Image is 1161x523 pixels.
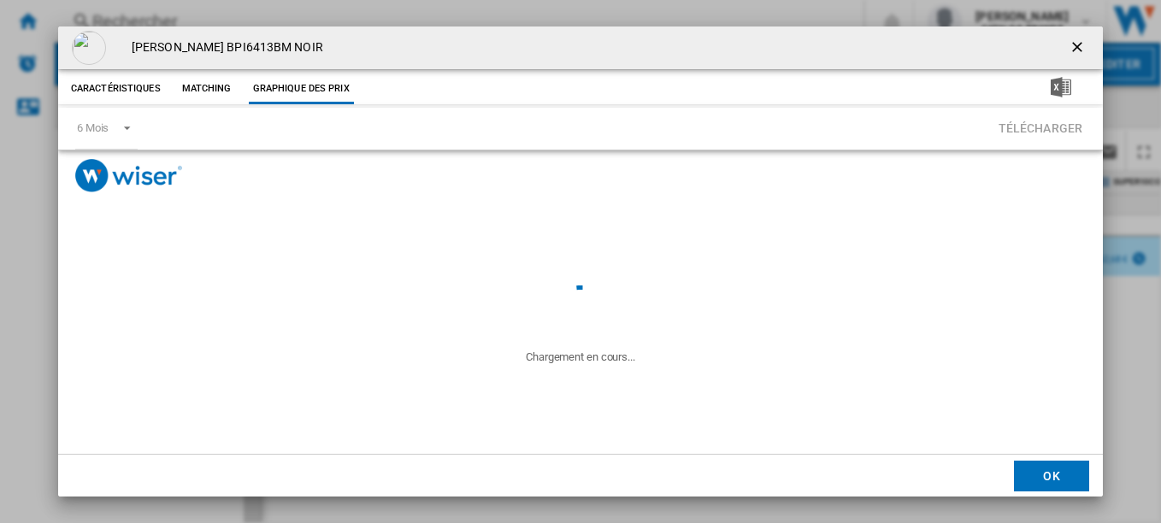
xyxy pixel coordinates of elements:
img: excel-24x24.png [1051,77,1071,97]
div: 6 Mois [77,121,109,134]
img: 33039698_5659918258.jpg [72,31,106,65]
button: Caractéristiques [67,73,165,104]
button: getI18NText('BUTTONS.CLOSE_DIALOG') [1062,31,1096,65]
button: Télécharger au format Excel [1023,73,1099,104]
ng-transclude: Chargement en cours... [526,350,635,363]
md-dialog: Product popup [58,26,1103,497]
button: Matching [169,73,245,104]
button: OK [1014,461,1089,491]
button: Télécharger [993,113,1088,144]
ng-md-icon: getI18NText('BUTTONS.CLOSE_DIALOG') [1069,38,1089,59]
img: logo_wiser_300x94.png [75,159,182,192]
button: Graphique des prix [249,73,354,104]
h4: [PERSON_NAME] BPI6413BM NOIR [123,39,323,56]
